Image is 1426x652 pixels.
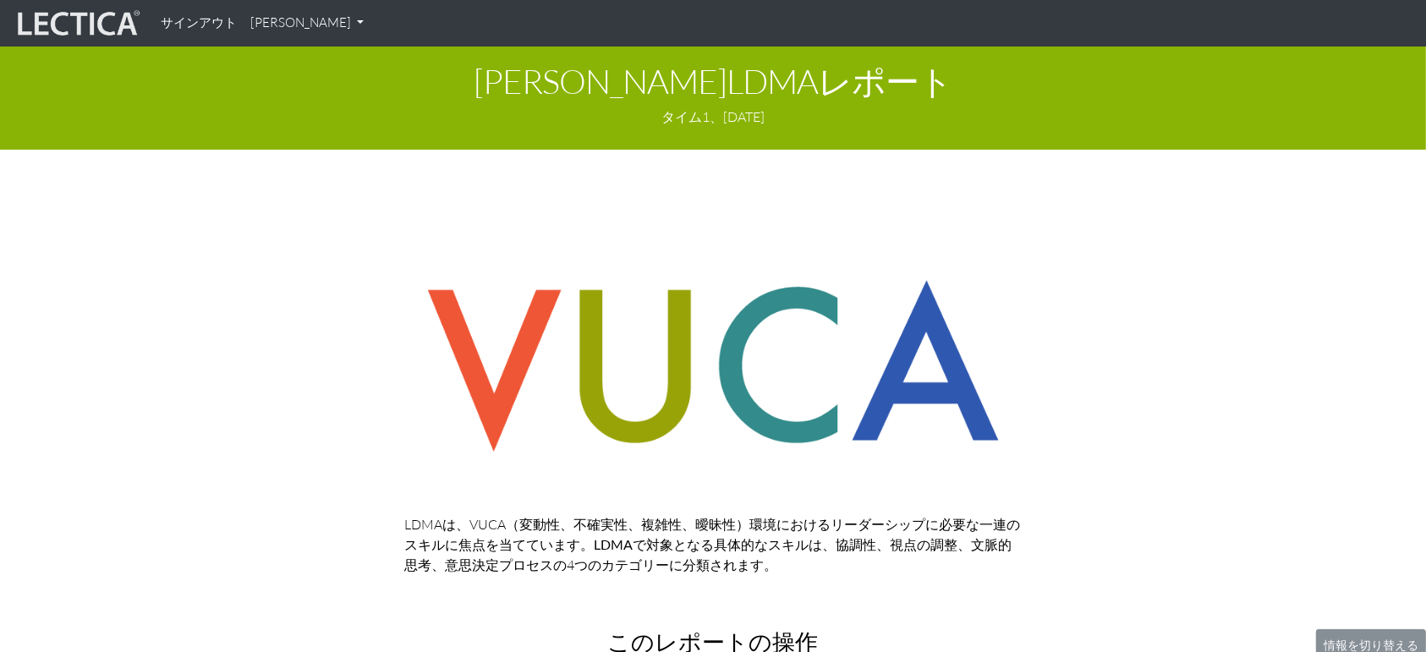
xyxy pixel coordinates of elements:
[404,536,1012,573] font: なスキルは、協調性、視点の調整、文脈的思考、意思決定プロセスの4つのカテゴリーに分類されます。
[161,14,237,30] font: サインアウト
[244,7,370,40] a: [PERSON_NAME]
[1324,638,1418,652] font: 情報を切り替える
[474,60,952,101] font: [PERSON_NAME]LDMAレポート
[741,536,754,552] font: 的
[714,536,741,553] font: 具体
[687,536,714,552] font: なる
[404,516,1020,553] font: LDMAは、VUCA（変動性、不確実性、複雑性、曖昧性）環境におけるリーダーシップに必要な一連のスキルに焦点を当てています
[661,108,765,125] font: タイム1、[DATE]
[580,536,633,552] font: 。LDMA
[646,536,673,552] font: 対象
[673,536,687,553] font: と
[404,259,1022,474] img: VUCAスキル
[250,14,351,30] font: [PERSON_NAME]
[633,536,646,553] font: で
[154,7,244,40] a: サインアウト
[14,8,140,40] img: レクティカライブ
